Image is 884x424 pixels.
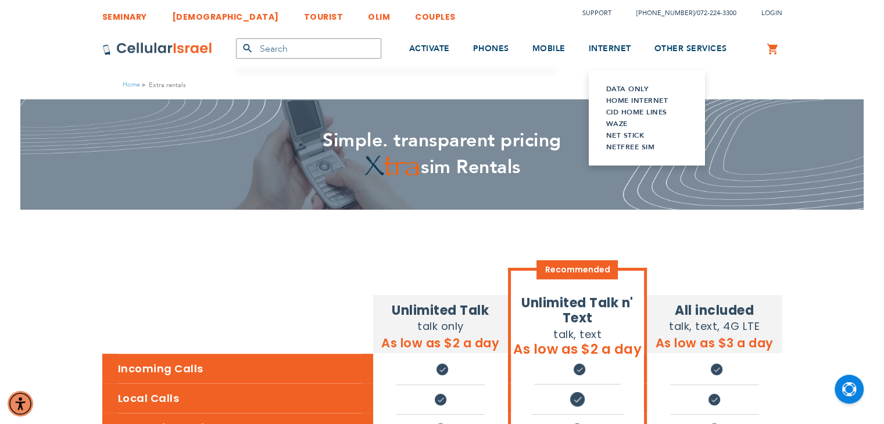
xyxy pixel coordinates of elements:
[606,118,688,130] a: Waze
[8,391,33,416] div: Accessibility Menu
[654,43,727,54] span: OTHER SERVICES
[102,42,213,56] img: Cellular Israel Logo
[473,27,509,71] a: PHONES
[521,294,634,327] strong: Unlimited Talk n' Text
[647,334,782,352] h5: As low as $3 a day
[625,5,736,21] li: /
[606,141,688,153] a: Netfree Sim
[636,9,695,17] a: [PHONE_NUMBER]
[582,9,611,17] a: Support
[532,27,566,71] a: MOBILE
[589,27,631,71] a: INTERNET
[118,354,362,383] h5: Incoming Calls
[553,327,602,342] span: talk, text
[511,342,644,357] h2: As low as $2 a day
[304,3,343,24] a: TOURIST
[102,3,147,24] a: SEMINARY
[149,80,186,91] strong: Extra rentals
[102,154,782,181] h2: sim Rentals
[669,319,760,333] span: talk, text, 4G LTE
[102,128,782,154] h2: Simple. transparent pricing
[606,130,688,141] a: Net Stick
[761,9,782,17] span: Login
[532,43,566,54] span: MOBILE
[172,3,279,24] a: [DEMOGRAPHIC_DATA]
[654,27,727,71] a: OTHER SERVICES
[123,80,140,89] a: Home
[473,43,509,54] span: PHONES
[409,43,450,54] span: ACTIVATE
[392,301,489,319] strong: Unlimited Talk
[536,260,618,279] span: Recommended
[368,3,390,24] a: OLIM
[409,27,450,71] a: ACTIVATE
[606,83,688,95] a: Data Only
[236,38,381,59] input: Search
[697,9,736,17] a: 072-224-3300
[589,43,631,54] span: INTERNET
[606,95,688,106] a: Home Internet
[415,3,456,24] a: COUPLES
[118,383,362,413] h5: Local Calls
[675,301,754,319] strong: All included
[606,106,688,118] a: CID Home Lines
[373,334,508,352] h5: As low as $2 a day
[417,319,464,333] span: talk only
